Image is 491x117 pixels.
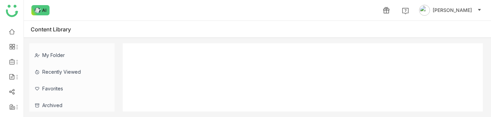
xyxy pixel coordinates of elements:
img: ask-buddy-normal.svg [31,5,50,15]
div: Content Library [31,26,81,33]
button: [PERSON_NAME] [418,5,483,16]
div: Favorites [29,80,109,97]
img: avatar [419,5,430,16]
span: [PERSON_NAME] [433,6,472,14]
div: Archived [29,97,109,114]
img: logo [6,5,18,17]
div: Recently Viewed [29,63,109,80]
div: My Folder [29,47,109,63]
img: help.svg [402,8,409,14]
